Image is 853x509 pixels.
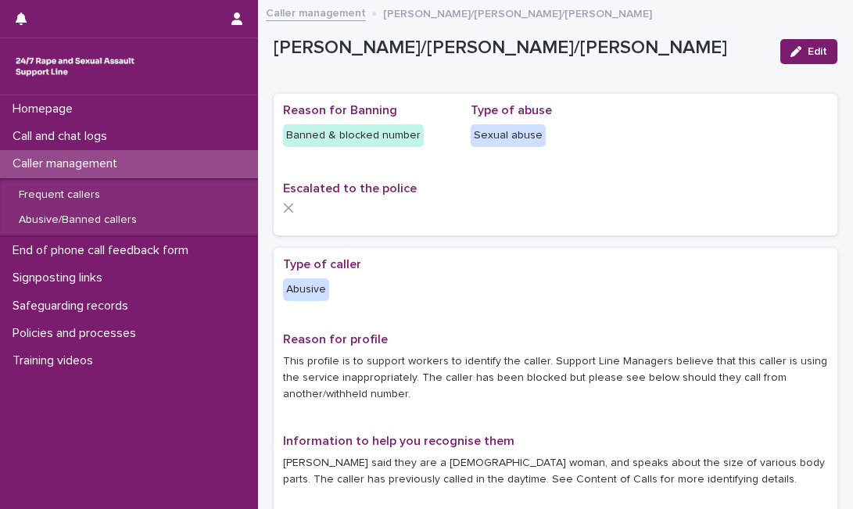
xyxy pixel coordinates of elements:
div: Abusive [283,278,329,301]
span: Reason for Banning [283,104,397,116]
p: Frequent callers [6,188,113,202]
span: Type of abuse [471,104,552,116]
span: Type of caller [283,258,361,271]
p: Safeguarding records [6,299,141,314]
p: End of phone call feedback form [6,243,201,258]
div: Sexual abuse [471,124,546,147]
p: Policies and processes [6,326,149,341]
div: Banned & blocked number [283,124,424,147]
a: Caller management [266,3,366,21]
p: Signposting links [6,271,115,285]
p: [PERSON_NAME] said they are a [DEMOGRAPHIC_DATA] woman, and speaks about the size of various body... [283,455,828,488]
span: Edit [808,46,827,57]
p: Caller management [6,156,130,171]
span: Information to help you recognise them [283,435,514,447]
p: [PERSON_NAME]/[PERSON_NAME]/[PERSON_NAME] [383,4,652,21]
p: [PERSON_NAME]/[PERSON_NAME]/[PERSON_NAME] [274,37,768,59]
p: Abusive/Banned callers [6,213,149,227]
p: Training videos [6,353,106,368]
p: Homepage [6,102,85,116]
p: Call and chat logs [6,129,120,144]
span: Reason for profile [283,333,388,346]
button: Edit [780,39,837,64]
img: rhQMoQhaT3yELyF149Cw [13,51,138,82]
p: This profile is to support workers to identify the caller. Support Line Managers believe that thi... [283,353,828,402]
span: Escalated to the police [283,182,417,195]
